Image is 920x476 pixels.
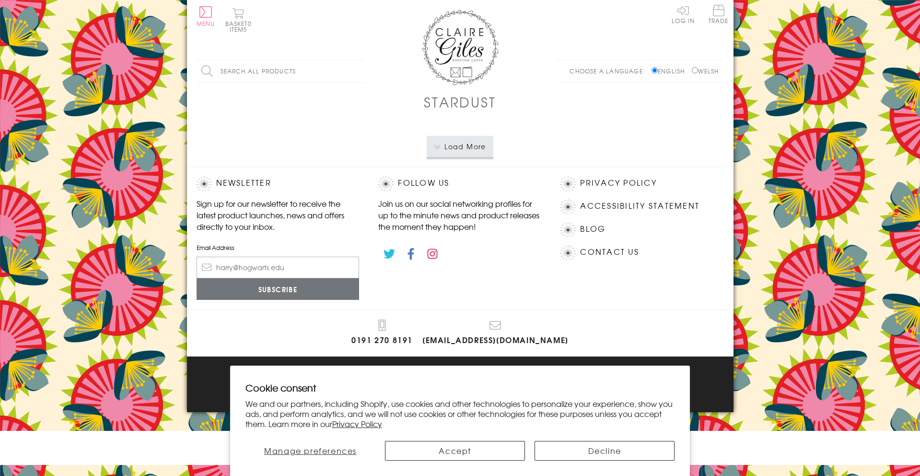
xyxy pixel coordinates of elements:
p: Join us on our social networking profiles for up to the minute news and product releases the mome... [378,198,541,232]
a: Blog [580,223,606,236]
a: Privacy Policy [332,418,382,429]
input: Search [355,60,364,82]
a: Log In [672,5,695,24]
button: Manage preferences [245,441,376,461]
label: Welsh [692,67,719,75]
a: Trade [709,5,729,25]
p: Sign up for our newsletter to receive the latest product launches, news and offers directly to yo... [197,198,360,232]
input: Subscribe [197,278,360,300]
button: Basket0 items [225,8,252,32]
a: Contact Us [580,246,639,259]
a: 0191 270 8191 [351,320,413,347]
a: Privacy Policy [580,177,656,190]
h2: Newsletter [197,177,360,191]
p: © 2025 . [197,388,724,396]
input: harry@hogwarts.edu [197,257,360,278]
h1: Stardust [424,92,496,112]
button: Load More [427,136,493,157]
a: Accessibility Statement [580,200,699,213]
span: Trade [709,5,729,24]
img: Claire Giles Greetings Cards [422,10,499,85]
input: Welsh [692,67,698,73]
a: [EMAIL_ADDRESS][DOMAIN_NAME] [422,320,569,347]
p: Choose a language: [570,67,650,75]
button: Accept [385,441,525,461]
h2: Follow Us [378,177,541,191]
p: We and our partners, including Shopify, use cookies and other technologies to personalize your ex... [245,399,675,428]
label: Email Address [197,243,360,252]
button: Decline [535,441,675,461]
input: English [652,67,658,73]
label: English [652,67,689,75]
h2: Cookie consent [245,381,675,394]
span: Manage preferences [264,445,357,456]
input: Search all products [197,60,364,82]
span: 0 items [230,19,252,34]
span: Menu [197,19,215,28]
button: Menu [197,6,215,26]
